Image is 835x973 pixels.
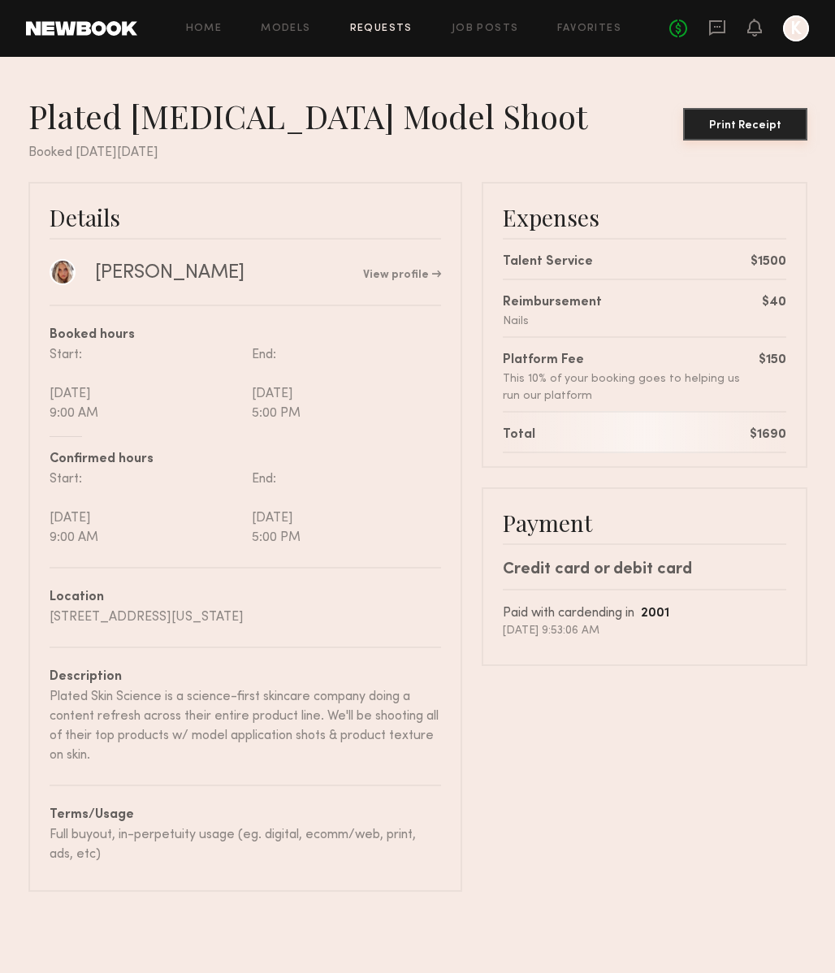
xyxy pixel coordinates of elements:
[783,15,809,41] a: K
[503,313,602,330] div: Nails
[503,558,786,582] div: Credit card or debit card
[245,345,441,423] div: End: [DATE] 5:00 PM
[50,668,441,687] div: Description
[503,203,786,231] div: Expenses
[261,24,310,34] a: Models
[503,370,759,404] div: This 10% of your booking goes to helping us run our platform
[50,687,441,765] div: Plated Skin Science is a science-first skincare company doing a content refresh across their enti...
[751,253,786,272] div: $1500
[503,351,759,370] div: Platform Fee
[28,96,600,136] div: Plated [MEDICAL_DATA] Model Shoot
[50,326,441,345] div: Booked hours
[503,624,786,638] div: [DATE] 9:53:06 AM
[750,426,786,445] div: $1690
[759,351,786,370] div: $150
[762,293,786,313] div: $40
[690,120,801,132] div: Print Receipt
[503,253,593,272] div: Talent Service
[503,426,535,445] div: Total
[503,508,786,537] div: Payment
[503,293,602,313] div: Reimbursement
[50,345,245,423] div: Start: [DATE] 9:00 AM
[50,450,441,469] div: Confirmed hours
[557,24,621,34] a: Favorites
[641,608,669,620] b: 2001
[50,806,441,825] div: Terms/Usage
[683,108,807,141] button: Print Receipt
[28,143,807,162] div: Booked [DATE][DATE]
[50,608,441,627] div: [STREET_ADDRESS][US_STATE]
[50,203,441,231] div: Details
[503,603,786,624] div: Paid with card ending in
[95,261,244,285] div: [PERSON_NAME]
[363,270,441,281] a: View profile
[452,24,519,34] a: Job Posts
[186,24,223,34] a: Home
[50,588,441,608] div: Location
[350,24,413,34] a: Requests
[50,825,441,864] div: Full buyout, in-perpetuity usage (eg. digital, ecomm/web, print, ads, etc)
[50,469,245,547] div: Start: [DATE] 9:00 AM
[245,469,441,547] div: End: [DATE] 5:00 PM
